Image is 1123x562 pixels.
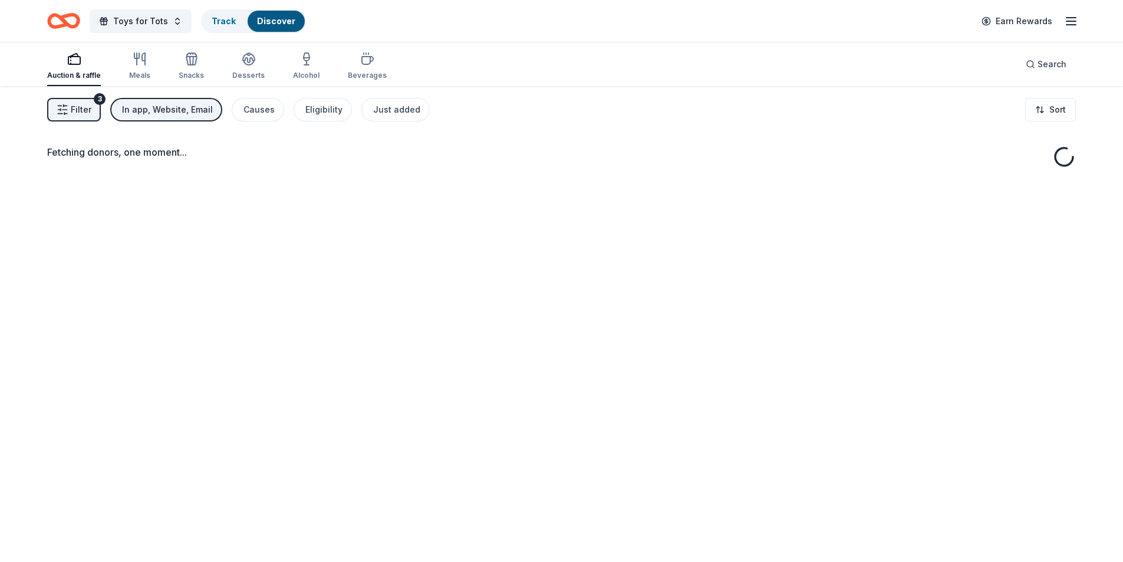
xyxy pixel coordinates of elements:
[305,103,343,117] div: Eligibility
[348,71,387,80] div: Beverages
[90,9,192,33] button: Toys for Tots
[232,47,265,86] button: Desserts
[293,71,320,80] div: Alcohol
[71,103,91,117] span: Filter
[47,47,101,86] button: Auction & raffle
[1016,52,1076,76] button: Search
[257,16,295,26] a: Discover
[294,98,352,121] button: Eligibility
[348,47,387,86] button: Beverages
[373,103,420,117] div: Just added
[47,98,101,121] button: Filter3
[1049,103,1066,117] span: Sort
[1038,57,1066,71] span: Search
[179,47,204,86] button: Snacks
[212,16,236,26] a: Track
[129,71,150,80] div: Meals
[47,7,80,35] a: Home
[243,103,275,117] div: Causes
[974,11,1059,32] a: Earn Rewards
[47,71,101,80] div: Auction & raffle
[232,71,265,80] div: Desserts
[293,47,320,86] button: Alcohol
[179,71,204,80] div: Snacks
[47,145,1076,159] div: Fetching donors, one moment...
[201,9,306,33] button: TrackDiscover
[110,98,222,121] button: In app, Website, Email
[232,98,284,121] button: Causes
[122,103,213,117] div: In app, Website, Email
[113,14,168,28] span: Toys for Tots
[1025,98,1076,121] button: Sort
[94,93,106,105] div: 3
[361,98,430,121] button: Just added
[129,47,150,86] button: Meals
